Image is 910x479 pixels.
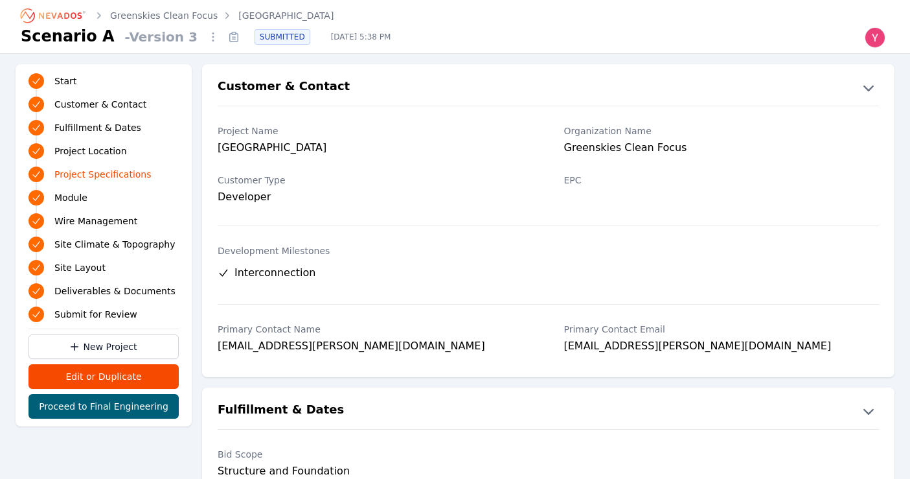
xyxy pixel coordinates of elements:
[21,5,334,26] nav: Breadcrumb
[218,323,533,336] label: Primary Contact Name
[218,401,344,421] h2: Fulfillment & Dates
[218,448,533,461] label: Bid Scope
[28,394,179,419] button: Proceed to Final Engineering
[202,77,894,98] button: Customer & Contact
[564,140,880,158] div: Greenskies Clean Focus
[218,189,533,205] div: Developer
[202,401,894,421] button: Fulfillment & Dates
[564,174,880,187] label: EPC
[54,261,106,274] span: Site Layout
[218,77,350,98] h2: Customer & Contact
[54,191,87,204] span: Module
[255,29,310,45] div: SUBMITTED
[54,215,137,228] span: Wire Management
[865,27,885,48] img: Yoni Bennett
[234,265,315,281] span: Interconnection
[21,26,115,47] h1: Scenario A
[218,244,879,257] label: Development Milestones
[28,72,179,323] nav: Progress
[218,174,533,187] label: Customer Type
[218,140,533,158] div: [GEOGRAPHIC_DATA]
[218,338,533,356] div: [EMAIL_ADDRESS][PERSON_NAME][DOMAIN_NAME]
[564,124,880,137] label: Organization Name
[321,32,402,42] span: [DATE] 5:38 PM
[54,238,175,251] span: Site Climate & Topography
[54,285,176,298] span: Deliverables & Documents
[28,364,179,389] button: Edit or Duplicate
[564,338,880,356] div: [EMAIL_ADDRESS][PERSON_NAME][DOMAIN_NAME]
[120,28,203,46] span: - Version 3
[54,145,127,158] span: Project Location
[564,323,880,336] label: Primary Contact Email
[110,9,218,22] a: Greenskies Clean Focus
[54,121,141,134] span: Fulfillment & Dates
[28,334,179,359] a: New Project
[238,9,334,22] a: [GEOGRAPHIC_DATA]
[218,463,533,479] div: Structure and Foundation
[54,168,152,181] span: Project Specifications
[54,75,76,88] span: Start
[54,98,146,111] span: Customer & Contact
[218,124,533,137] label: Project Name
[54,308,137,321] span: Submit for Review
